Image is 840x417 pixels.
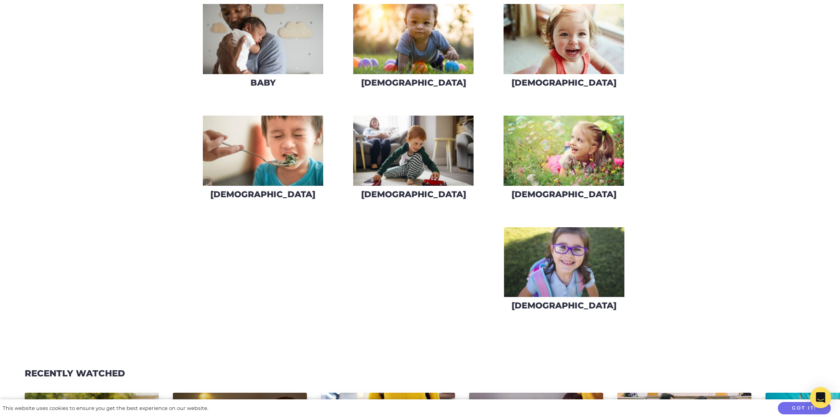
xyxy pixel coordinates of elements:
[353,116,474,186] img: iStock-626842222-275x160.jpg
[504,4,624,74] img: iStock-678589610_super-275x160.jpg
[3,404,208,413] div: This website uses cookies to ensure you get the best experience on our website.
[504,227,624,297] img: iStock-609791422_super-275x160.jpg
[202,115,324,206] a: [DEMOGRAPHIC_DATA]
[353,115,474,206] a: [DEMOGRAPHIC_DATA]
[203,116,323,186] img: AdobeStock_217987832-275x160.jpeg
[504,227,625,317] a: [DEMOGRAPHIC_DATA]
[210,189,315,199] h3: [DEMOGRAPHIC_DATA]
[511,189,616,199] h3: [DEMOGRAPHIC_DATA]
[504,116,624,186] img: AdobeStock_43690577-275x160.jpeg
[353,4,474,94] a: [DEMOGRAPHIC_DATA]
[810,387,831,408] div: Open Intercom Messenger
[250,78,276,88] h3: Baby
[511,301,616,311] h3: [DEMOGRAPHIC_DATA]
[361,189,466,199] h3: [DEMOGRAPHIC_DATA]
[361,78,466,88] h3: [DEMOGRAPHIC_DATA]
[503,4,624,94] a: [DEMOGRAPHIC_DATA]
[203,4,323,74] img: AdobeStock_144860523-275x160.jpeg
[511,78,616,88] h3: [DEMOGRAPHIC_DATA]
[25,368,125,379] h3: recently watched
[503,115,624,206] a: [DEMOGRAPHIC_DATA]
[202,4,324,94] a: Baby
[353,4,474,74] img: iStock-620709410-275x160.jpg
[778,402,831,415] button: Got it!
